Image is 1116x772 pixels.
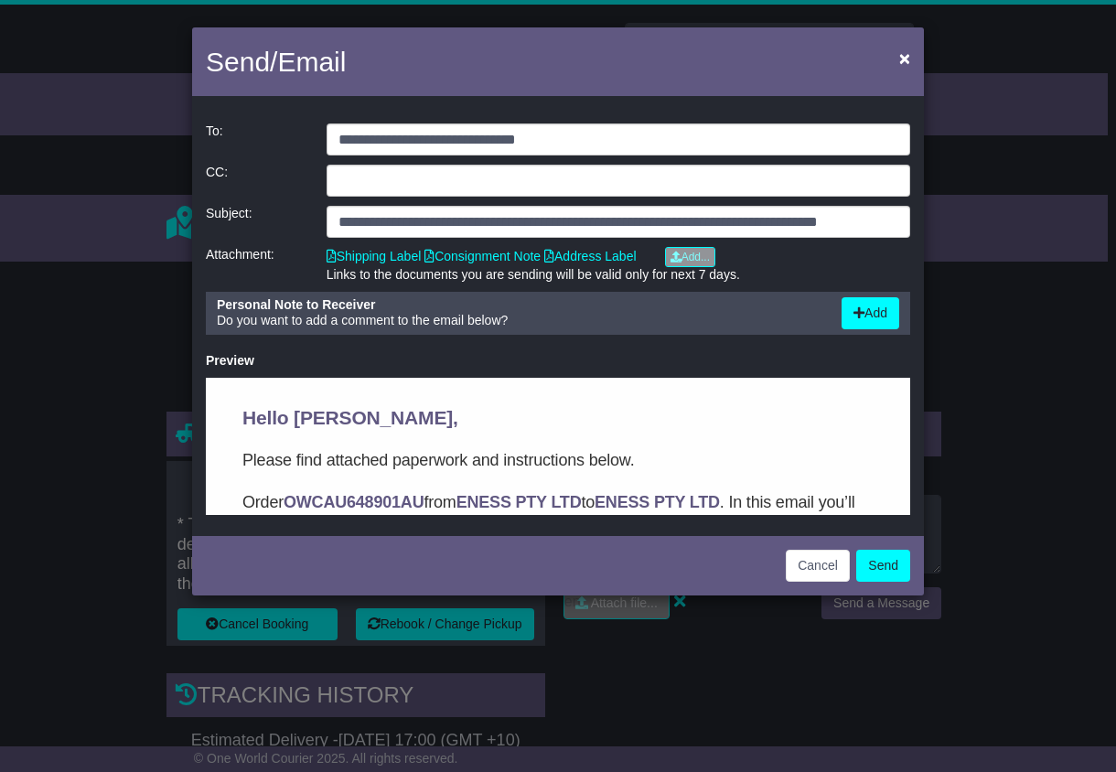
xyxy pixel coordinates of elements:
h4: Send/Email [206,41,346,82]
a: Add... [665,247,715,267]
a: Consignment Note [424,249,541,263]
div: Do you want to add a comment to the email below? [208,297,832,329]
div: CC: [197,165,317,197]
strong: OWCAU648901AU [78,115,218,134]
strong: ENESS PTY LTD [389,115,514,134]
strong: ENESS PTY LTD [251,115,376,134]
button: Send [856,550,910,582]
button: Add [842,297,899,329]
a: Shipping Label [327,249,422,263]
div: Personal Note to Receiver [217,297,823,313]
div: To: [197,123,317,155]
button: Close [890,39,919,77]
div: Preview [206,353,910,369]
button: Cancel [786,550,850,582]
span: Hello [PERSON_NAME], [37,29,252,50]
div: Subject: [197,206,317,238]
div: Attachment: [197,247,317,283]
div: Links to the documents you are sending will be valid only for next 7 days. [327,267,910,283]
a: Address Label [544,249,637,263]
span: × [899,48,910,69]
p: Please find attached paperwork and instructions below. [37,70,668,95]
p: Order from to . In this email you’ll find important information about your order, and what you ne... [37,112,668,163]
